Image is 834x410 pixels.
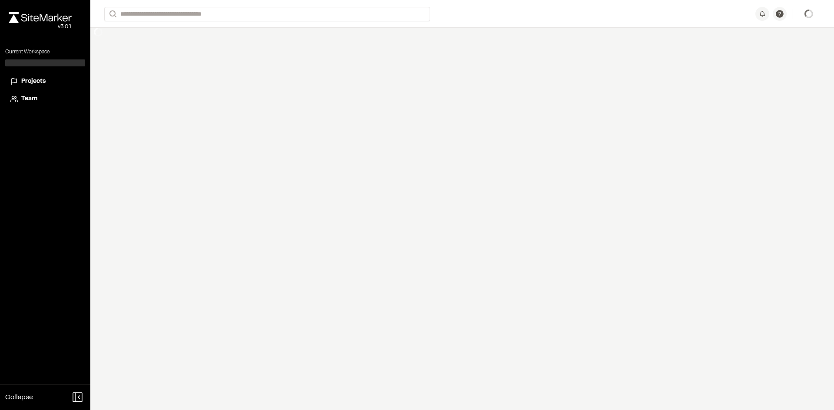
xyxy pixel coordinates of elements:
a: Team [10,94,80,104]
span: Collapse [5,392,33,403]
p: Current Workspace [5,48,85,56]
a: Projects [10,77,80,86]
button: Search [104,7,120,21]
span: Projects [21,77,46,86]
div: Oh geez...please don't... [9,23,72,31]
img: rebrand.png [9,12,72,23]
span: Team [21,94,37,104]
